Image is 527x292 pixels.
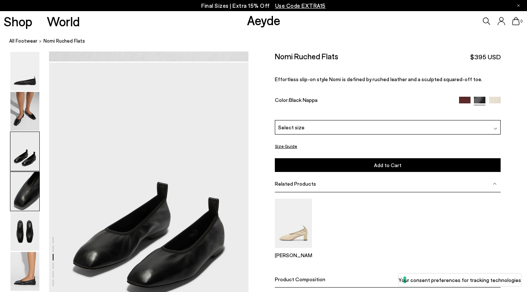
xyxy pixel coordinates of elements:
span: Related Products [275,180,316,187]
a: Narissa Ruched Pumps [PERSON_NAME] [275,243,312,258]
label: Your consent preferences for tracking technologies [398,276,521,284]
button: Size Guide [275,142,297,151]
a: All Footwear [9,37,38,45]
span: Add to Cart [374,162,401,168]
img: Nomi Ruched Flats - Image 5 [10,212,39,251]
button: Your consent preferences for tracking technologies [398,273,521,286]
img: Narissa Ruched Pumps [275,199,312,248]
div: Color: [275,97,452,105]
span: Navigate to /collections/ss25-final-sizes [275,2,326,9]
img: svg%3E [494,127,497,130]
img: Nomi Ruched Flats - Image 6 [10,252,39,291]
span: Select size [278,123,305,131]
span: $395 USD [470,52,501,62]
a: World [47,15,80,28]
h2: Nomi Ruched Flats [275,52,338,61]
img: Nomi Ruched Flats - Image 4 [10,172,39,211]
p: Effortless slip-on style Nomi is defined by ruched leather and a sculpted squared-off toe. [275,76,501,82]
a: 0 [512,17,520,25]
p: Final Sizes | Extra 15% Off [201,1,326,10]
span: Black Nappa [289,97,318,103]
img: Nomi Ruched Flats - Image 3 [10,132,39,171]
p: [PERSON_NAME] [275,252,312,258]
img: Nomi Ruched Flats - Image 1 [10,52,39,91]
span: Product Composition [275,276,325,282]
a: Aeyde [247,12,280,28]
img: svg%3E [493,182,497,185]
span: 0 [520,19,523,23]
nav: breadcrumb [9,31,527,52]
button: Add to Cart [275,158,501,172]
a: Shop [4,15,32,28]
span: Nomi Ruched Flats [43,37,85,45]
img: Nomi Ruched Flats - Image 2 [10,92,39,131]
